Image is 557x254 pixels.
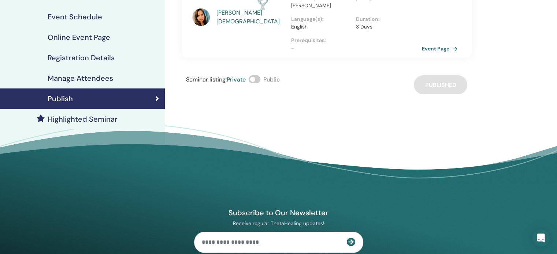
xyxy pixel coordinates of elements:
[356,15,416,23] p: Duration :
[192,8,210,26] img: default.jpg
[291,44,421,52] p: -
[216,8,284,26] a: [PERSON_NAME] [DEMOGRAPHIC_DATA]
[48,33,110,42] h4: Online Event Page
[291,37,421,44] p: Prerequisites :
[263,76,280,83] span: Public
[291,15,352,23] p: Language(s) :
[48,53,115,62] h4: Registration Details
[194,208,363,217] h4: Subscribe to Our Newsletter
[48,94,73,103] h4: Publish
[291,23,352,31] p: English
[227,76,246,83] span: Private
[194,220,363,227] p: Receive regular ThetaHealing updates!
[356,23,416,31] p: 3 Days
[532,229,550,247] div: Open Intercom Messenger
[48,74,113,83] h4: Manage Attendees
[186,76,227,83] span: Seminar listing :
[48,12,102,21] h4: Event Schedule
[48,115,118,124] h4: Highlighted Seminar
[422,43,460,54] a: Event Page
